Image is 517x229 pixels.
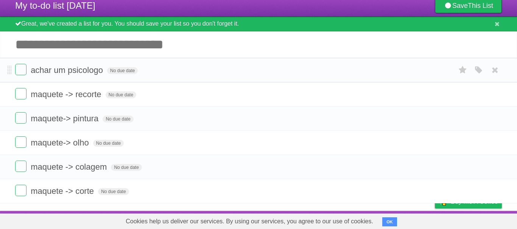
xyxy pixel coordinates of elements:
[15,64,26,75] label: Done
[93,140,124,147] span: No due date
[334,213,350,227] a: About
[359,213,390,227] a: Developers
[382,217,397,226] button: OK
[103,116,133,122] span: No due date
[31,65,105,75] span: achar um psicologo
[454,213,502,227] a: Suggest a feature
[31,138,91,147] span: maquete-> olho
[15,112,26,124] label: Done
[425,213,445,227] a: Privacy
[15,0,95,11] span: My to-do list [DATE]
[468,2,493,9] b: This List
[15,161,26,172] label: Done
[106,91,136,98] span: No due date
[118,214,381,229] span: Cookies help us deliver our services. By using our services, you agree to our use of cookies.
[15,136,26,148] label: Done
[399,213,416,227] a: Terms
[15,88,26,99] label: Done
[456,64,470,76] label: Star task
[31,186,96,196] span: maquete -> corte
[111,164,142,171] span: No due date
[31,162,109,172] span: maquete -> colagem
[31,114,100,123] span: maquete-> pintura
[31,90,103,99] span: maquete -> recorte
[15,185,26,196] label: Done
[107,67,138,74] span: No due date
[451,195,498,208] span: Buy me a coffee
[98,188,129,195] span: No due date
